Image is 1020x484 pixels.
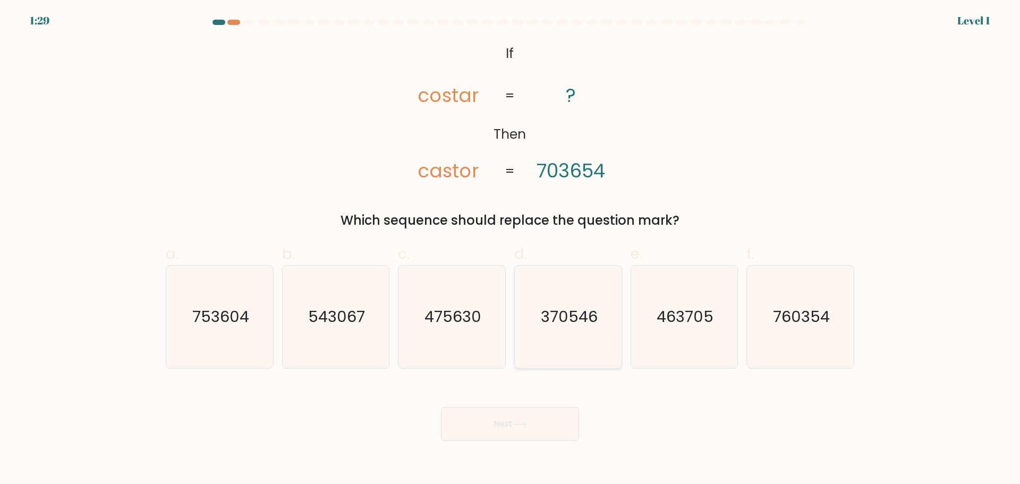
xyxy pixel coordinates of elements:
[505,87,515,105] tspan: =
[30,13,49,29] div: 1:29
[398,243,410,264] span: c.
[746,243,754,264] span: f.
[392,40,628,185] svg: @import url('[URL][DOMAIN_NAME]);
[418,83,480,109] tspan: costar
[631,243,642,264] span: e.
[418,158,480,184] tspan: castor
[441,407,579,441] button: Next
[192,306,249,327] text: 753604
[424,306,481,327] text: 475630
[308,306,365,327] text: 543067
[166,243,178,264] span: a.
[773,306,830,327] text: 760354
[541,306,598,327] text: 370546
[172,211,848,230] div: Which sequence should replace the question mark?
[657,306,713,327] text: 463705
[506,44,514,63] tspan: If
[505,162,515,181] tspan: =
[957,13,990,29] div: Level 1
[494,125,526,144] tspan: Then
[514,243,527,264] span: d.
[537,158,606,184] tspan: 703654
[566,83,576,109] tspan: ?
[282,243,295,264] span: b.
